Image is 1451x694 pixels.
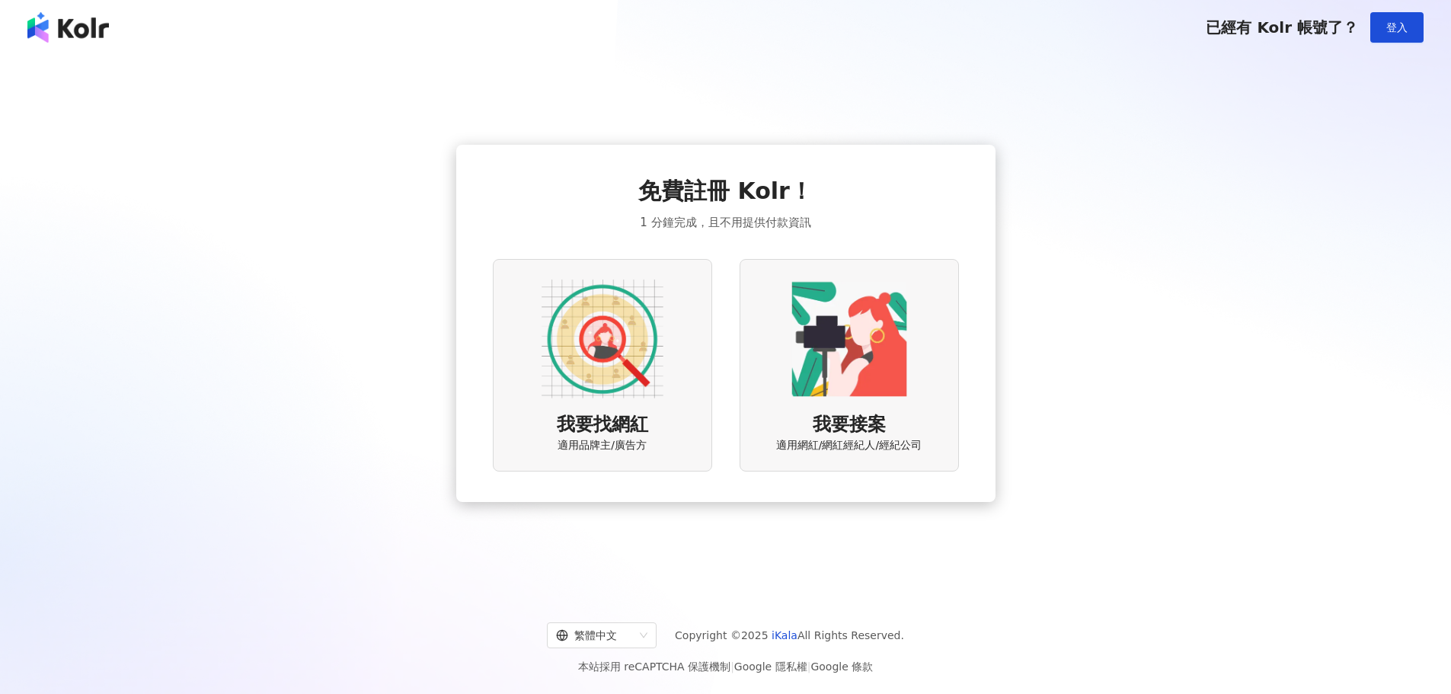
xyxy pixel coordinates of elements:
span: | [730,660,734,673]
img: logo [27,12,109,43]
a: iKala [772,629,797,641]
span: 已經有 Kolr 帳號了？ [1206,18,1358,37]
span: | [807,660,811,673]
span: 登入 [1386,21,1408,34]
span: Copyright © 2025 All Rights Reserved. [675,626,904,644]
a: Google 條款 [810,660,873,673]
button: 登入 [1370,12,1424,43]
span: 我要找網紅 [557,412,648,438]
img: KOL identity option [788,278,910,400]
img: AD identity option [542,278,663,400]
span: 適用品牌主/廣告方 [558,438,647,453]
span: 適用網紅/網紅經紀人/經紀公司 [776,438,922,453]
div: 繁體中文 [556,623,634,648]
a: Google 隱私權 [734,660,807,673]
span: 1 分鐘完成，且不用提供付款資訊 [640,213,810,232]
span: 免費註冊 Kolr！ [638,175,813,207]
span: 本站採用 reCAPTCHA 保護機制 [578,657,873,676]
span: 我要接案 [813,412,886,438]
